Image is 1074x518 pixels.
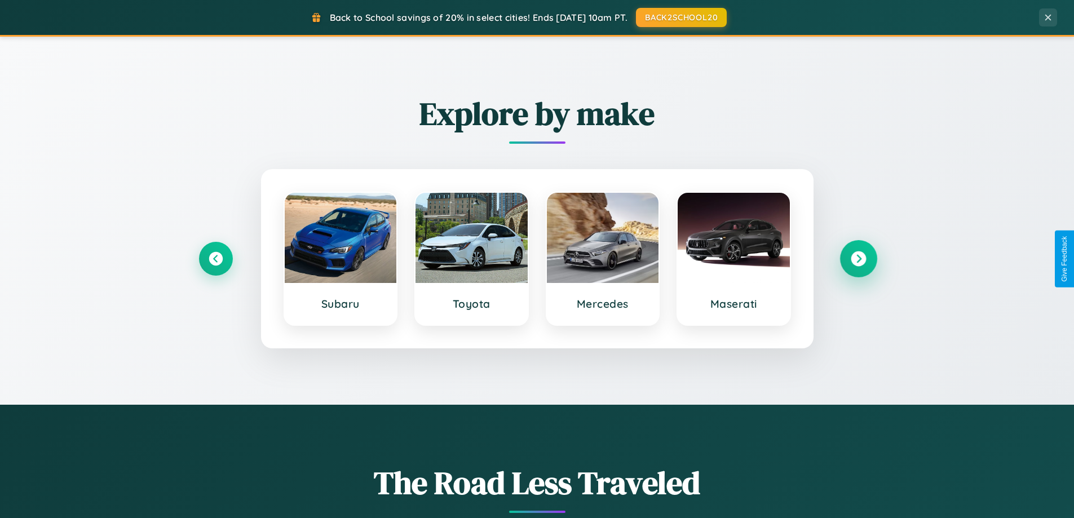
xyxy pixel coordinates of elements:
[199,461,876,504] h1: The Road Less Traveled
[689,297,779,311] h3: Maserati
[427,297,516,311] h3: Toyota
[558,297,648,311] h3: Mercedes
[636,8,727,27] button: BACK2SCHOOL20
[296,297,386,311] h3: Subaru
[199,92,876,135] h2: Explore by make
[330,12,627,23] span: Back to School savings of 20% in select cities! Ends [DATE] 10am PT.
[1060,236,1068,282] div: Give Feedback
